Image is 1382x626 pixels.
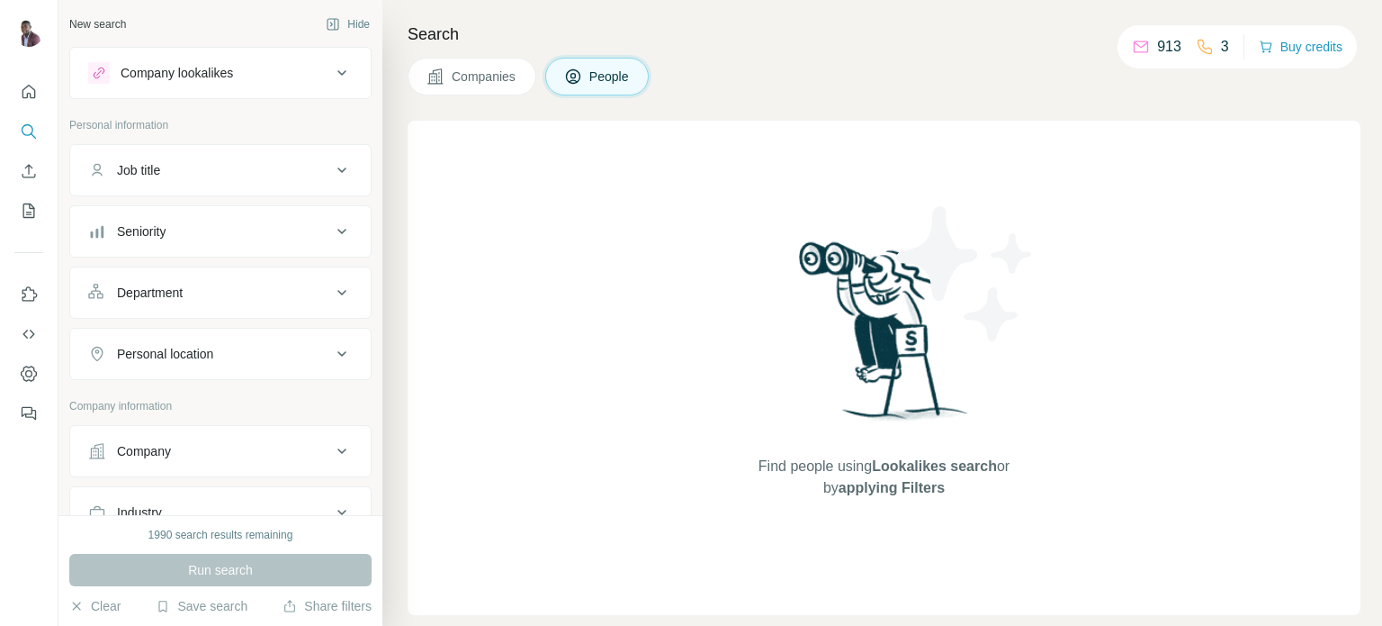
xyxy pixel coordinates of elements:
[1157,36,1181,58] p: 913
[69,117,372,133] p: Personal information
[148,527,293,543] div: 1990 search results remaining
[121,64,233,82] div: Company lookalikes
[872,458,997,474] span: Lookalikes search
[313,11,382,38] button: Hide
[14,318,43,350] button: Use Surfe API
[452,68,517,86] span: Companies
[1221,36,1229,58] p: 3
[156,597,247,615] button: Save search
[117,284,183,302] div: Department
[117,345,213,363] div: Personal location
[589,68,631,86] span: People
[69,597,121,615] button: Clear
[69,398,372,414] p: Company information
[70,332,371,376] button: Personal location
[70,430,371,473] button: Company
[70,491,371,534] button: Industry
[69,16,126,32] div: New search
[14,18,43,47] img: Avatar
[791,237,978,438] img: Surfe Illustration - Woman searching with binoculars
[14,155,43,187] button: Enrich CSV
[884,193,1046,355] img: Surfe Illustration - Stars
[408,22,1360,47] h4: Search
[70,210,371,253] button: Seniority
[839,480,945,495] span: applying Filters
[70,149,371,192] button: Job title
[740,456,1028,499] span: Find people using or by
[283,597,372,615] button: Share filters
[117,504,162,522] div: Industry
[14,358,43,390] button: Dashboard
[70,271,371,314] button: Department
[70,51,371,95] button: Company lookalikes
[14,278,43,311] button: Use Surfe on LinkedIn
[14,115,43,148] button: Search
[117,161,160,179] div: Job title
[14,195,43,227] button: My lists
[117,222,166,240] div: Seniority
[14,397,43,430] button: Feedback
[14,76,43,108] button: Quick start
[117,442,171,460] div: Company
[1259,34,1342,59] button: Buy credits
